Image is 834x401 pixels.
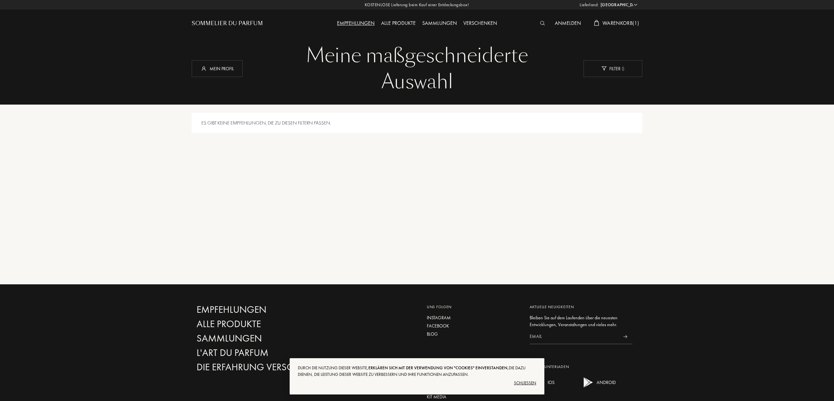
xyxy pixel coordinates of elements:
div: Empfehlungen [334,19,378,28]
div: ANDROID [595,376,616,389]
div: Auswahl [197,69,637,95]
input: Email [530,329,618,344]
div: Meine maßgeschneiderte [197,42,637,69]
img: profil_icn_w.svg [200,65,207,72]
a: Die Erfahrung verschenken [197,361,337,373]
div: Sammlungen [419,19,460,28]
a: Sommelier du Parfum [192,20,263,27]
div: Aktuelle Neuigkeiten [530,304,633,310]
a: Kit media [427,393,520,400]
a: android appANDROID [579,384,616,390]
a: Anmelden [552,20,584,26]
div: IOS [546,376,554,389]
a: Verschenken [460,20,500,26]
a: Facebook [427,323,520,329]
a: Alle Produkte [378,20,419,26]
span: Lieferland: [580,2,599,8]
a: Empfehlungen [197,304,337,315]
div: App herunterladen [530,364,633,370]
a: Instagram [427,314,520,321]
a: Empfehlungen [334,20,378,26]
div: Alle Produkte [378,19,419,28]
a: L'Art du Parfum [197,347,337,359]
a: Sammlungen [419,20,460,26]
div: Durch die Nutzung dieser Website, die dazu dienen, die Leistung dieser Website zu verbessern und ... [298,365,536,378]
img: news_send.svg [623,335,627,338]
div: Bleiben Sie auf dem Laufenden über die neuesten Entwicklungen, Veranstaltungen und vieles mehr. [530,314,633,328]
div: Mein Profil [192,60,243,77]
div: Uns folgen [427,304,520,310]
div: Verschenken [460,19,500,28]
span: erklären sich mit der Verwendung von "Cookies" einverstanden, [368,365,509,371]
img: cart_white.svg [594,20,599,26]
div: Filter [584,60,642,77]
div: Schließen [298,378,536,388]
a: Alle Produkte [197,318,337,330]
span: ( ) [620,65,624,71]
div: Anmelden [552,19,584,28]
img: new_filter_w.svg [601,66,606,71]
a: Blog [427,331,520,338]
img: android app [582,376,595,389]
span: Warenkorb ( 1 ) [602,20,639,26]
a: Sammlungen [197,333,337,344]
img: search_icn_white.svg [540,21,545,25]
div: Es gibt keine Empfehlungen, die zu diesen Filtern passen. [192,113,642,133]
